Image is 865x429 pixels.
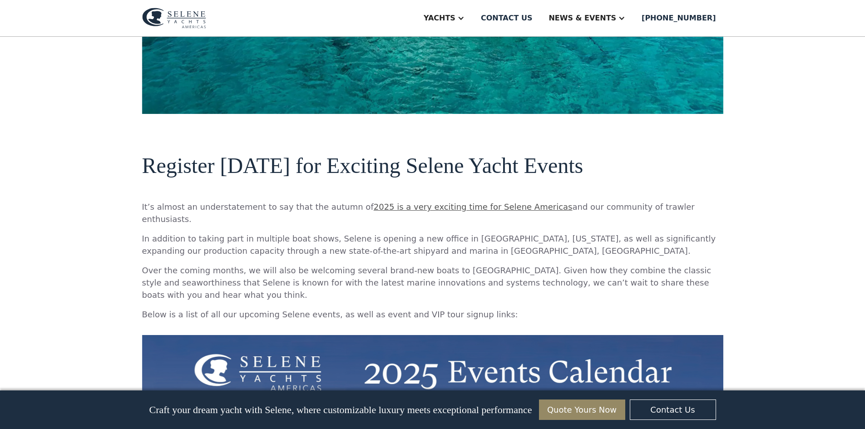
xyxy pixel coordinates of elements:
a: 2025 is a very exciting time for Selene Americas [374,202,573,212]
div: Contact us [481,13,533,24]
p: Craft your dream yacht with Selene, where customizable luxury meets exceptional performance [149,404,532,416]
p: ‍ It’s almost an understatement to say that the autumn of and our community of trawler enthusiasts. [142,188,723,225]
h2: Register [DATE] for Exciting Selene Yacht Events [142,154,723,178]
p: Below is a list of all our upcoming Selene events, as well as event and VIP tour signup links: [142,308,723,321]
a: Quote Yours Now [539,399,625,420]
div: News & EVENTS [549,13,616,24]
img: logo [142,8,206,29]
p: Over the coming months, we will also be welcoming several brand-new boats to [GEOGRAPHIC_DATA]. G... [142,264,723,301]
div: Yachts [424,13,455,24]
p: In addition to taking part in multiple boat shows, Selene is opening a new office in [GEOGRAPHIC_... [142,232,723,257]
div: [PHONE_NUMBER] [642,13,716,24]
a: Contact Us [630,399,716,420]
